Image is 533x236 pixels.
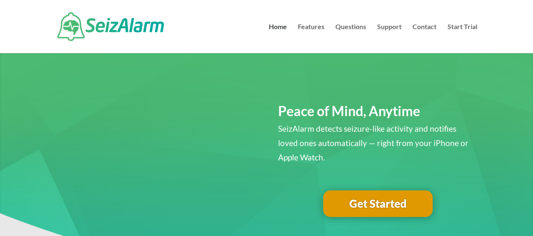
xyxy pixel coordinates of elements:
a: Home [269,24,287,53]
span: Peace of Mind, Anytime [278,103,420,119]
a: Support [377,24,402,53]
img: SeizAlarm [57,12,164,41]
a: Features [298,24,324,53]
span: SeizAlarm detects seizure-like activity and notifies loved ones automatically — right from your i... [278,124,469,162]
a: Start Trial [447,24,477,53]
a: Contact [412,24,437,53]
a: Get Started [323,190,433,217]
a: Questions [335,24,366,53]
